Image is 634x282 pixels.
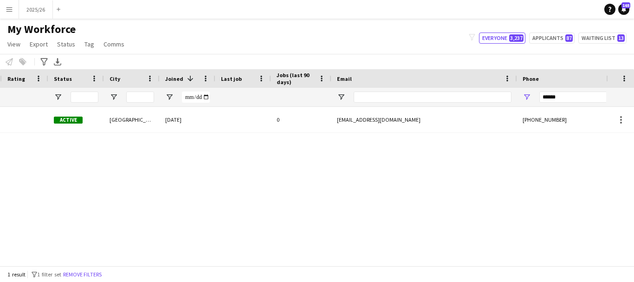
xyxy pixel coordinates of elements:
span: Email [337,75,352,82]
span: Rating [7,75,25,82]
button: 2025/26 [19,0,53,19]
button: Open Filter Menu [110,93,118,101]
button: Everyone3,237 [479,33,525,44]
input: Joined Filter Input [182,92,210,103]
a: View [4,38,24,50]
button: Remove filters [61,269,104,280]
app-action-btn: Export XLSX [52,56,63,67]
span: Tag [84,40,94,48]
button: Open Filter Menu [337,93,345,101]
button: Applicants87 [529,33,575,44]
input: Email Filter Input [354,92,511,103]
a: Status [53,38,79,50]
span: Joined [165,75,183,82]
span: My Workforce [7,22,76,36]
div: 0 [271,107,331,132]
button: Open Filter Menu [165,93,174,101]
button: Waiting list13 [578,33,627,44]
input: City Filter Input [126,92,154,103]
span: 3,237 [509,34,524,42]
span: Comms [104,40,124,48]
span: 13 [617,34,625,42]
a: Export [26,38,52,50]
span: 87 [565,34,573,42]
div: [GEOGRAPHIC_DATA]-by-Sea [104,107,160,132]
span: Active [54,117,83,124]
span: Last job [221,75,242,82]
input: Phone Filter Input [539,92,630,103]
button: Open Filter Menu [523,93,531,101]
a: 165 [618,4,629,15]
span: Export [30,40,48,48]
a: Tag [81,38,98,50]
div: [EMAIL_ADDRESS][DOMAIN_NAME] [331,107,517,132]
button: Open Filter Menu [54,93,62,101]
span: Status [54,75,72,82]
span: Phone [523,75,539,82]
span: 1 filter set [37,271,61,278]
div: [DATE] [160,107,215,132]
span: City [110,75,120,82]
app-action-btn: Advanced filters [39,56,50,67]
input: Status Filter Input [71,92,98,103]
span: Jobs (last 90 days) [277,72,315,85]
span: Status [57,40,75,48]
span: View [7,40,20,48]
a: Comms [100,38,128,50]
span: 165 [621,2,630,8]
